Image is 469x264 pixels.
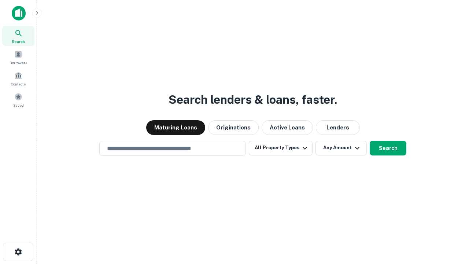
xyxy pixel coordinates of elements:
[13,102,24,108] span: Saved
[169,91,337,109] h3: Search lenders & loans, faster.
[315,141,367,155] button: Any Amount
[370,141,406,155] button: Search
[12,38,25,44] span: Search
[11,81,26,87] span: Contacts
[10,60,27,66] span: Borrowers
[2,47,34,67] a: Borrowers
[208,120,259,135] button: Originations
[146,120,205,135] button: Maturing Loans
[2,26,34,46] a: Search
[2,90,34,110] a: Saved
[316,120,360,135] button: Lenders
[249,141,313,155] button: All Property Types
[12,6,26,21] img: capitalize-icon.png
[432,205,469,241] iframe: Chat Widget
[2,69,34,88] a: Contacts
[262,120,313,135] button: Active Loans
